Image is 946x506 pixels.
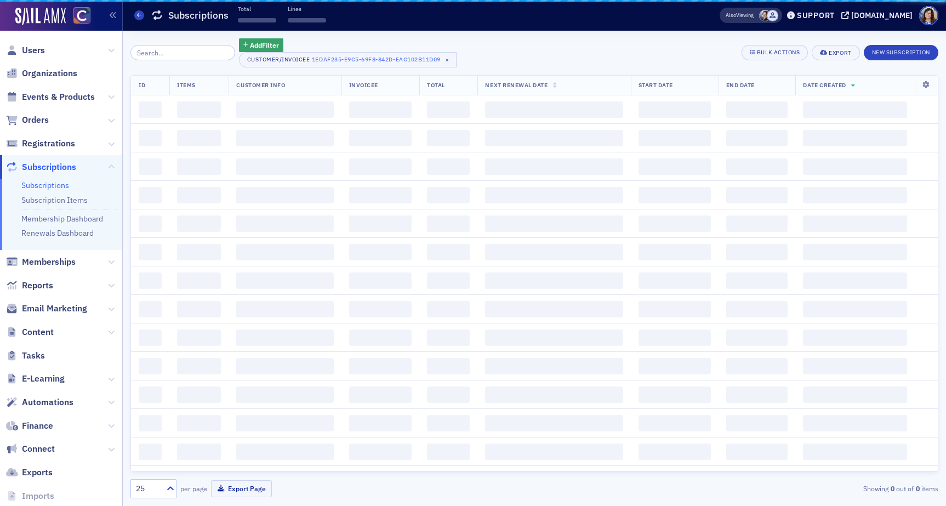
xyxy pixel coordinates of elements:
span: Piyali Chatterjee [767,10,778,21]
span: ‌ [803,272,907,289]
span: ‌ [139,444,162,460]
span: ‌ [803,386,907,403]
span: ‌ [639,444,711,460]
span: ‌ [803,101,907,118]
span: Registrations [22,138,75,150]
span: ‌ [803,244,907,260]
span: ‌ [139,158,162,175]
input: Search… [130,45,235,60]
a: Email Marketing [6,303,87,315]
h1: Subscriptions [168,9,229,22]
span: ‌ [177,244,221,260]
span: Add Filter [250,40,279,50]
span: Email Marketing [22,303,87,315]
span: ‌ [236,187,333,203]
span: Connect [22,443,55,455]
label: per page [180,484,207,493]
span: ‌ [726,215,788,232]
span: ‌ [427,215,470,232]
button: New Subscription [864,45,938,60]
button: Bulk Actions [742,45,808,60]
span: ‌ [726,272,788,289]
a: Tasks [6,350,45,362]
strong: 0 [888,484,896,493]
span: ‌ [485,244,623,260]
a: Subscriptions [6,161,76,173]
a: Imports [6,490,54,502]
span: Events & Products [22,91,95,103]
span: Orders [22,114,49,126]
span: ‌ [485,415,623,431]
span: Invoicee [349,81,378,89]
span: ‌ [139,187,162,203]
span: ‌ [427,301,470,317]
span: ‌ [349,130,412,146]
span: Pamela Galey-Coleman [759,10,771,21]
span: ‌ [427,244,470,260]
a: Exports [6,467,53,479]
span: ‌ [236,358,333,374]
span: ‌ [726,301,788,317]
span: ‌ [349,244,412,260]
button: Customer/Invoicee1edaf235-e9c5-69f8-842d-eac102b11d09× [239,52,457,67]
div: 1edaf235-e9c5-69f8-842d-eac102b11d09 [312,54,441,65]
span: ‌ [236,386,333,403]
strong: 0 [914,484,921,493]
span: ‌ [349,101,412,118]
span: ‌ [485,444,623,460]
a: Events & Products [6,91,95,103]
span: ‌ [139,272,162,289]
span: ‌ [349,187,412,203]
div: Also [726,12,736,19]
span: ‌ [139,329,162,346]
span: Memberships [22,256,76,268]
span: ‌ [726,329,788,346]
span: ‌ [803,301,907,317]
a: New Subscription [864,47,938,56]
a: Registrations [6,138,75,150]
button: Export Page [211,480,272,497]
span: ‌ [427,329,470,346]
span: ‌ [236,272,333,289]
div: [DOMAIN_NAME] [851,10,913,20]
a: Users [6,44,45,56]
span: Customer Info [236,81,285,89]
span: ‌ [177,187,221,203]
a: Automations [6,396,73,408]
span: ‌ [139,101,162,118]
span: ‌ [177,386,221,403]
span: ‌ [485,386,623,403]
span: ‌ [349,386,412,403]
span: ‌ [427,101,470,118]
span: ‌ [177,158,221,175]
span: ‌ [236,301,333,317]
span: Imports [22,490,54,502]
span: ‌ [177,130,221,146]
div: Bulk Actions [757,49,800,55]
a: Content [6,326,54,338]
span: ‌ [639,101,711,118]
a: Connect [6,443,55,455]
span: ‌ [726,386,788,403]
span: ID [139,81,145,89]
span: ‌ [427,444,470,460]
span: ‌ [639,301,711,317]
span: ‌ [236,415,333,431]
a: Subscription Items [21,195,88,205]
span: Next Renewal Date [485,81,548,89]
span: ‌ [177,301,221,317]
span: ‌ [485,101,623,118]
div: Showing out of items [677,484,938,493]
a: Renewals Dashboard [21,228,94,238]
span: ‌ [485,130,623,146]
span: ‌ [803,415,907,431]
span: Organizations [22,67,77,79]
div: Export [829,50,851,56]
div: 25 [136,483,160,494]
a: Membership Dashboard [21,214,103,224]
span: ‌ [349,358,412,374]
span: ‌ [177,272,221,289]
a: SailAMX [15,8,66,25]
span: ‌ [485,158,623,175]
span: Subscriptions [22,161,76,173]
